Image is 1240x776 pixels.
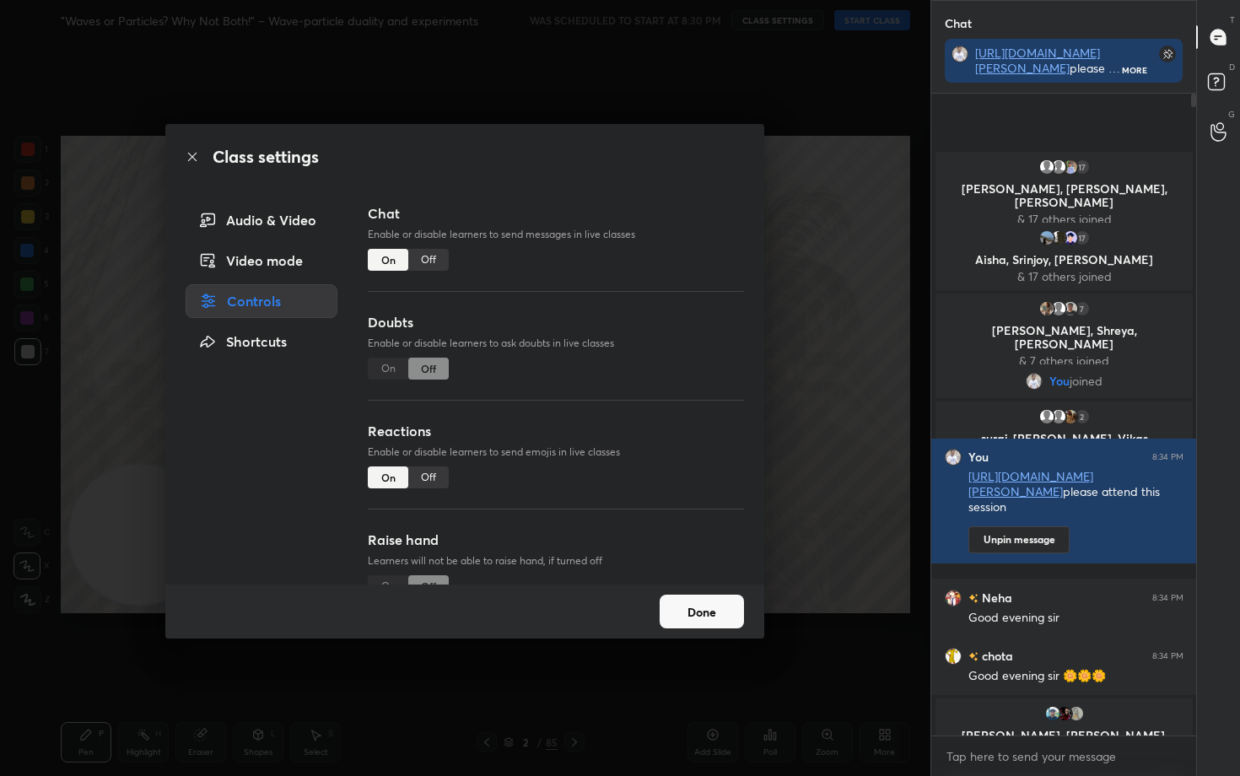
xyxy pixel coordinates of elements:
[1061,408,1078,425] img: d7480a4ec66a4c24b376078ba81f6aca.21607599_3
[946,213,1183,226] p: & 17 others joined
[945,648,962,665] img: fbc741841cb54ec4844ce43ffda78d4d.jpg
[975,46,1124,76] div: please attend this session
[368,421,744,441] h3: Reactions
[1049,375,1070,388] span: You
[186,203,337,237] div: Audio & Video
[946,270,1183,283] p: & 17 others joined
[1228,108,1235,121] p: G
[1049,408,1066,425] img: default.png
[945,590,962,606] img: 7fc5a47e42554c05b2f2078985d1c79d.jpg
[1152,452,1183,462] div: 8:34 PM
[946,729,1183,756] p: [PERSON_NAME], [PERSON_NAME], [PERSON_NAME]
[213,144,319,170] h2: Class settings
[1038,300,1054,317] img: 1c36a3db7f2243df89f3676c3f913f2d.jpg
[1049,229,1066,246] img: 1a852c0cbf66443ab49573344546617c.55603172_3
[368,466,408,488] div: On
[1061,229,1078,246] img: 34468515_98C10B49-D193-4F8C-80C6-49E0587AC51A.png
[1061,159,1078,175] img: bf76456a0e6044938c9eca47dcbc0d12.jpg
[1073,229,1090,246] div: 17
[979,589,1012,606] h6: Neha
[1152,651,1183,661] div: 8:34 PM
[946,182,1183,209] p: [PERSON_NAME], [PERSON_NAME], [PERSON_NAME]
[946,324,1183,351] p: [PERSON_NAME], Shreya, [PERSON_NAME]
[368,227,744,242] p: Enable or disable learners to send messages in live classes
[1073,408,1090,425] div: 2
[1073,159,1090,175] div: 17
[368,249,408,271] div: On
[1152,593,1183,603] div: 8:34 PM
[952,46,968,62] img: 5fec7a98e4a9477db02da60e09992c81.jpg
[1070,375,1103,388] span: joined
[368,312,744,332] h3: Doubts
[368,203,744,224] h3: Chat
[1049,300,1066,317] img: default.png
[408,466,449,488] div: Off
[1229,61,1235,73] p: D
[186,284,337,318] div: Controls
[968,668,1183,685] div: Good evening sir 🌼🌼🌼
[946,253,1183,267] p: Aisha, Srinjoy, [PERSON_NAME]
[931,1,985,46] p: Chat
[968,469,1183,516] div: please attend this session
[186,244,337,278] div: Video mode
[968,652,979,661] img: no-rating-badge.077c3623.svg
[931,148,1197,736] div: grid
[1038,408,1054,425] img: default.png
[975,45,1100,76] a: [URL][DOMAIN_NAME][PERSON_NAME]
[979,647,1013,665] h6: chota
[1026,373,1043,390] img: 5fec7a98e4a9477db02da60e09992c81.jpg
[186,325,337,358] div: Shortcuts
[968,450,989,465] h6: You
[368,530,744,550] h3: Raise hand
[968,594,979,603] img: no-rating-badge.077c3623.svg
[368,445,744,460] p: Enable or disable learners to send emojis in live classes
[368,553,744,569] p: Learners will not be able to raise hand, if turned off
[945,449,962,466] img: 5fec7a98e4a9477db02da60e09992c81.jpg
[1043,705,1060,722] img: 197cea5ef47742d5a5137162ebbc39c2.jpg
[1067,705,1084,722] img: 5baa91188e54498caba266ca35c82ab1.jpg
[1073,300,1090,317] div: 7
[1055,705,1072,722] img: b788a65ec98542e6ab0665aea0422d2c.jpg
[408,249,449,271] div: Off
[368,336,744,351] p: Enable or disable learners to ask doubts in live classes
[968,468,1093,499] a: [URL][DOMAIN_NAME][PERSON_NAME]
[1230,13,1235,26] p: T
[968,610,1183,627] div: Good evening sir
[1122,64,1147,76] div: More
[968,526,1070,553] button: Unpin message
[1038,159,1054,175] img: default.png
[1061,300,1078,317] img: f37e2404a99b436797bb310a153c819b.jpg
[1038,229,1054,246] img: 1085ca04b2d0400e9abf10c8a4ebb3d7.jpg
[946,432,1183,445] p: suraj, [PERSON_NAME], Vikas
[660,595,744,628] button: Done
[1049,159,1066,175] img: default.png
[946,354,1183,368] p: & 7 others joined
